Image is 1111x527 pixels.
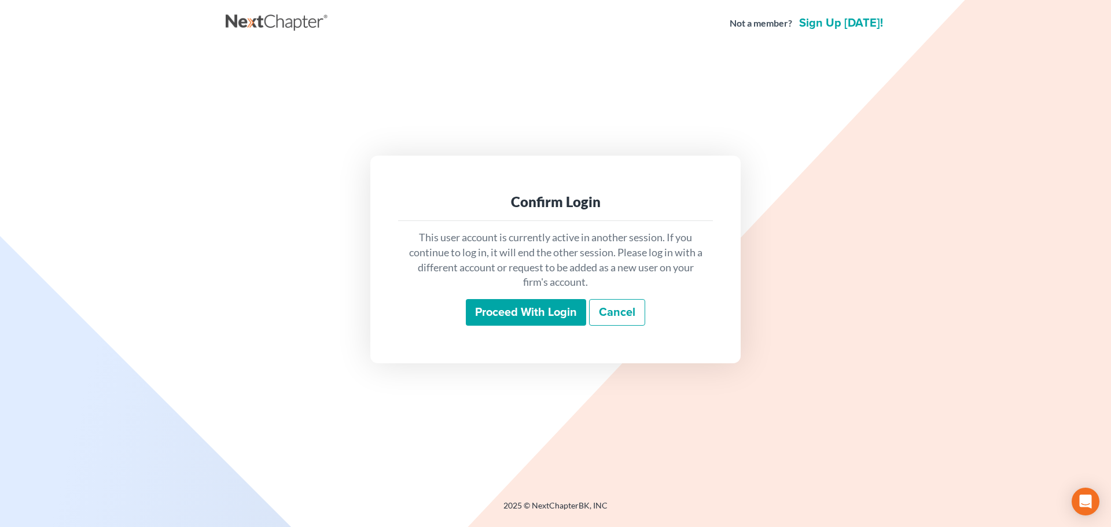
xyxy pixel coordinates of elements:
[407,230,704,290] p: This user account is currently active in another session. If you continue to log in, it will end ...
[226,500,885,521] div: 2025 © NextChapterBK, INC
[466,299,586,326] input: Proceed with login
[1072,488,1099,515] div: Open Intercom Messenger
[407,193,704,211] div: Confirm Login
[797,17,885,29] a: Sign up [DATE]!
[589,299,645,326] a: Cancel
[730,17,792,30] strong: Not a member?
